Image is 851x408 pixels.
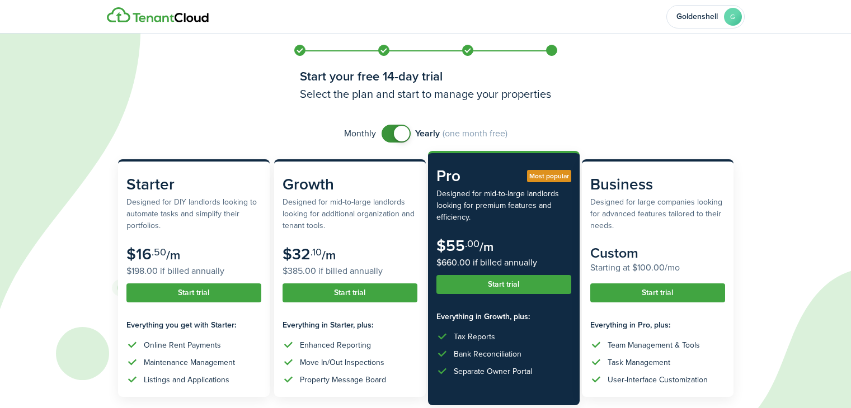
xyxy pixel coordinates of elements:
[454,366,532,377] div: Separate Owner Portal
[454,331,495,343] div: Tax Reports
[144,339,221,351] div: Online Rent Payments
[126,196,261,231] subscription-pricing-card-description: Designed for DIY landlords looking to automate tasks and simplify their portfolios.
[107,7,209,23] img: Logo
[724,8,742,26] avatar-text: G
[608,374,708,386] div: User-Interface Customization
[300,357,384,368] div: Move In/Out Inspections
[126,264,261,278] subscription-pricing-card-price-annual: $198.00 if billed annually
[608,339,700,351] div: Team Management & Tools
[436,188,571,223] subscription-pricing-card-description: Designed for mid-to-large landlords looking for premium features and efficiency.
[590,243,638,263] subscription-pricing-card-price-amount: Custom
[675,13,720,21] span: Goldenshell
[166,246,180,264] subscription-pricing-card-price-period: /m
[590,319,725,331] subscription-pricing-card-features-title: Everything in Pro, plus:
[344,127,376,140] span: Monthly
[126,243,152,265] subscription-pricing-card-price-amount: $16
[300,339,371,351] div: Enhanced Reporting
[152,245,166,259] subscription-pricing-card-price-cents: .50
[479,238,493,256] subscription-pricing-card-price-period: /m
[283,319,417,331] subscription-pricing-card-features-title: Everything in Starter, plus:
[300,374,386,386] div: Property Message Board
[283,264,417,278] subscription-pricing-card-price-annual: $385.00 if billed annually
[436,234,465,257] subscription-pricing-card-price-amount: $55
[590,261,725,274] subscription-pricing-card-price-annual: Starting at $100.00/mo
[322,246,336,264] subscription-pricing-card-price-period: /m
[300,86,552,102] h3: Select the plan and start to manage your properties
[311,245,322,259] subscription-pricing-card-price-cents: .10
[666,5,745,29] button: Open menu
[300,67,552,86] h1: Start your free 14-day trial
[283,173,417,196] subscription-pricing-card-title: Growth
[283,243,311,265] subscription-pricing-card-price-amount: $32
[454,348,521,360] div: Bank Reconciliation
[126,319,261,331] subscription-pricing-card-features-title: Everything you get with Starter:
[144,357,235,368] div: Maintenance Management
[436,256,571,269] subscription-pricing-card-price-annual: $660.00 if billed annually
[283,283,417,302] button: Start trial
[144,374,229,386] div: Listings and Applications
[590,283,725,302] button: Start trial
[590,173,725,196] subscription-pricing-card-title: Business
[590,196,725,231] subscription-pricing-card-description: Designed for large companies looking for advanced features tailored to their needs.
[283,196,417,231] subscription-pricing-card-description: Designed for mid-to-large landlords looking for additional organization and tenant tools.
[436,164,571,188] subscription-pricing-card-title: Pro
[126,173,261,196] subscription-pricing-card-title: Starter
[529,171,569,181] span: Most popular
[436,275,571,294] button: Start trial
[465,236,479,251] subscription-pricing-card-price-cents: .00
[436,311,571,322] subscription-pricing-card-features-title: Everything in Growth, plus:
[126,283,261,302] button: Start trial
[608,357,670,368] div: Task Management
